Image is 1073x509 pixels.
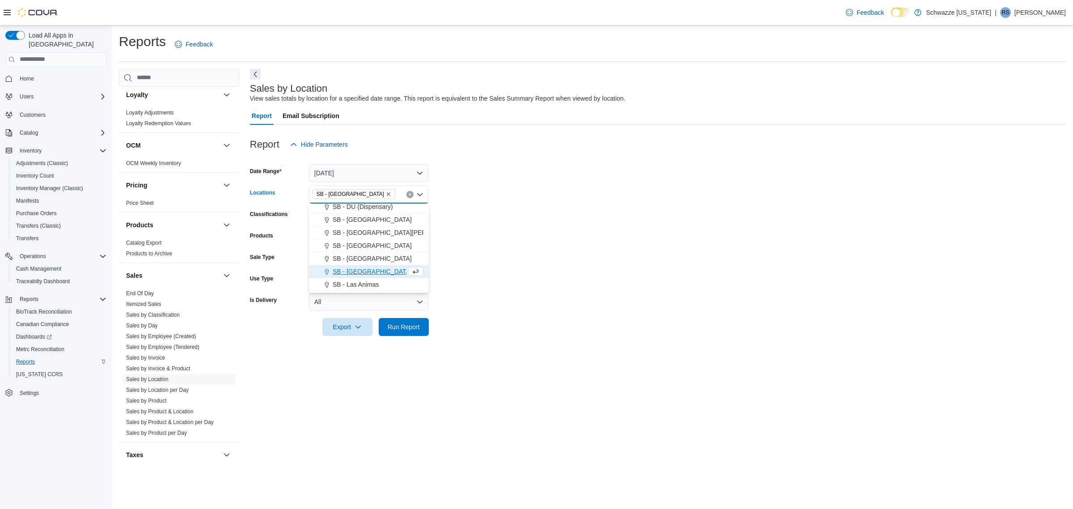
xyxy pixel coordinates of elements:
span: Sales by Location [126,376,169,383]
span: Dashboards [13,331,106,342]
a: Sales by Invoice & Product [126,365,190,372]
span: Operations [16,251,106,262]
a: Price Sheet [126,200,154,206]
a: Dashboards [9,331,110,343]
h3: Sales [126,271,143,280]
div: Sales [119,288,239,442]
span: Home [16,73,106,84]
h3: Loyalty [126,90,148,99]
a: Inventory Count [13,170,58,181]
button: BioTrack Reconciliation [9,305,110,318]
span: Loyalty Adjustments [126,109,174,116]
span: Sales by Product & Location [126,408,194,415]
label: Use Type [250,275,273,282]
span: Sales by Product & Location per Day [126,419,214,426]
button: Pricing [126,181,220,190]
button: All [309,293,429,311]
span: Transfers [13,233,106,244]
button: Run Report [379,318,429,336]
img: Cova [18,8,58,17]
a: Reports [13,356,38,367]
a: Home [16,73,38,84]
button: SB - DU (Dispensary) [309,200,429,213]
button: Transfers (Classic) [9,220,110,232]
h1: Reports [119,33,166,51]
button: Reports [9,356,110,368]
span: Settings [20,390,39,397]
span: RS [1002,7,1010,18]
span: SB - Highlands [313,189,395,199]
div: Pricing [119,198,239,212]
span: Canadian Compliance [13,319,106,330]
div: Loyalty [119,107,239,132]
button: Cash Management [9,263,110,275]
button: Taxes [221,450,232,460]
p: Schwazze [US_STATE] [926,7,991,18]
button: Reports [16,294,42,305]
button: SB - [GEOGRAPHIC_DATA] [309,213,429,226]
span: Traceabilty Dashboard [16,278,70,285]
a: Purchase Orders [13,208,60,219]
span: Cash Management [13,263,106,274]
span: Customers [20,111,46,119]
a: Feedback [842,4,887,21]
span: Transfers (Classic) [16,222,61,229]
span: OCM Weekly Inventory [126,160,181,167]
button: Catalog [16,127,42,138]
h3: Pricing [126,181,147,190]
input: Dark Mode [891,8,910,17]
button: SB - [GEOGRAPHIC_DATA] [309,265,429,278]
a: Inventory Manager (Classic) [13,183,87,194]
span: SB - [GEOGRAPHIC_DATA] [333,267,412,276]
a: Sales by Location per Day [126,387,189,393]
button: Hide Parameters [287,136,351,153]
span: Sales by Invoice [126,354,165,361]
h3: Taxes [126,450,144,459]
a: Settings [16,388,42,399]
a: Adjustments (Classic) [13,158,72,169]
span: Load All Apps in [GEOGRAPHIC_DATA] [25,31,106,49]
button: Remove SB - Highlands from selection in this group [386,191,391,197]
span: Purchase Orders [13,208,106,219]
span: Sales by Classification [126,311,180,318]
span: Run Report [388,322,420,331]
a: Sales by Product & Location per Day [126,419,214,425]
span: Inventory Manager (Classic) [13,183,106,194]
button: Inventory [16,145,45,156]
button: Taxes [126,450,220,459]
span: Hide Parameters [301,140,348,149]
span: Catalog [20,129,38,136]
button: Inventory Count [9,170,110,182]
span: Metrc Reconciliation [16,346,64,353]
span: Cash Management [16,265,61,272]
a: Transfers [13,233,42,244]
span: Loyalty Redemption Values [126,120,191,127]
span: Feedback [857,8,884,17]
a: Itemized Sales [126,301,161,307]
span: Catalog [16,127,106,138]
span: SB - [GEOGRAPHIC_DATA][PERSON_NAME] [333,228,463,237]
button: Traceabilty Dashboard [9,275,110,288]
button: SB - Longmont [309,291,429,304]
span: Sales by Employee (Tendered) [126,344,199,351]
span: Home [20,75,34,82]
button: SB - Las Animas [309,278,429,291]
span: Inventory [16,145,106,156]
span: Inventory [20,147,42,154]
div: Taxes [119,467,239,492]
a: Sales by Location [126,376,169,382]
span: Feedback [186,40,213,49]
button: Reports [2,293,110,305]
button: Settings [2,386,110,399]
span: Report [252,107,272,125]
label: Is Delivery [250,297,277,304]
div: OCM [119,158,239,172]
button: Inventory Manager (Classic) [9,182,110,195]
a: Sales by Day [126,322,158,329]
button: Customers [2,108,110,121]
a: End Of Day [126,290,154,297]
a: Sales by Product [126,398,167,404]
a: OCM Weekly Inventory [126,160,181,166]
h3: Report [250,139,279,150]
